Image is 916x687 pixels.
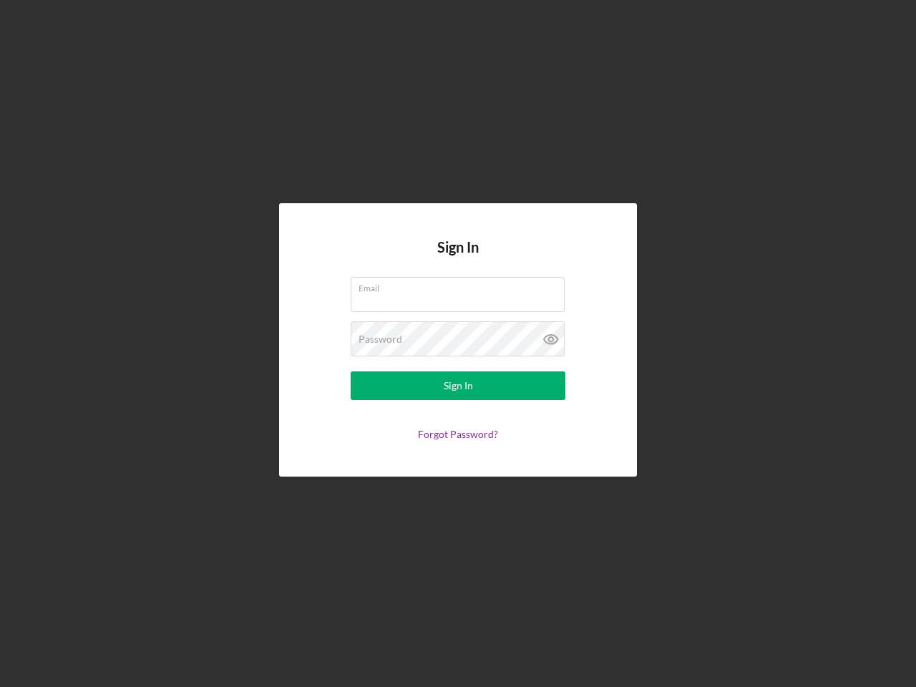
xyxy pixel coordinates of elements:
[444,371,473,400] div: Sign In
[359,333,402,345] label: Password
[437,239,479,277] h4: Sign In
[359,278,565,293] label: Email
[351,371,565,400] button: Sign In
[418,428,498,440] a: Forgot Password?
